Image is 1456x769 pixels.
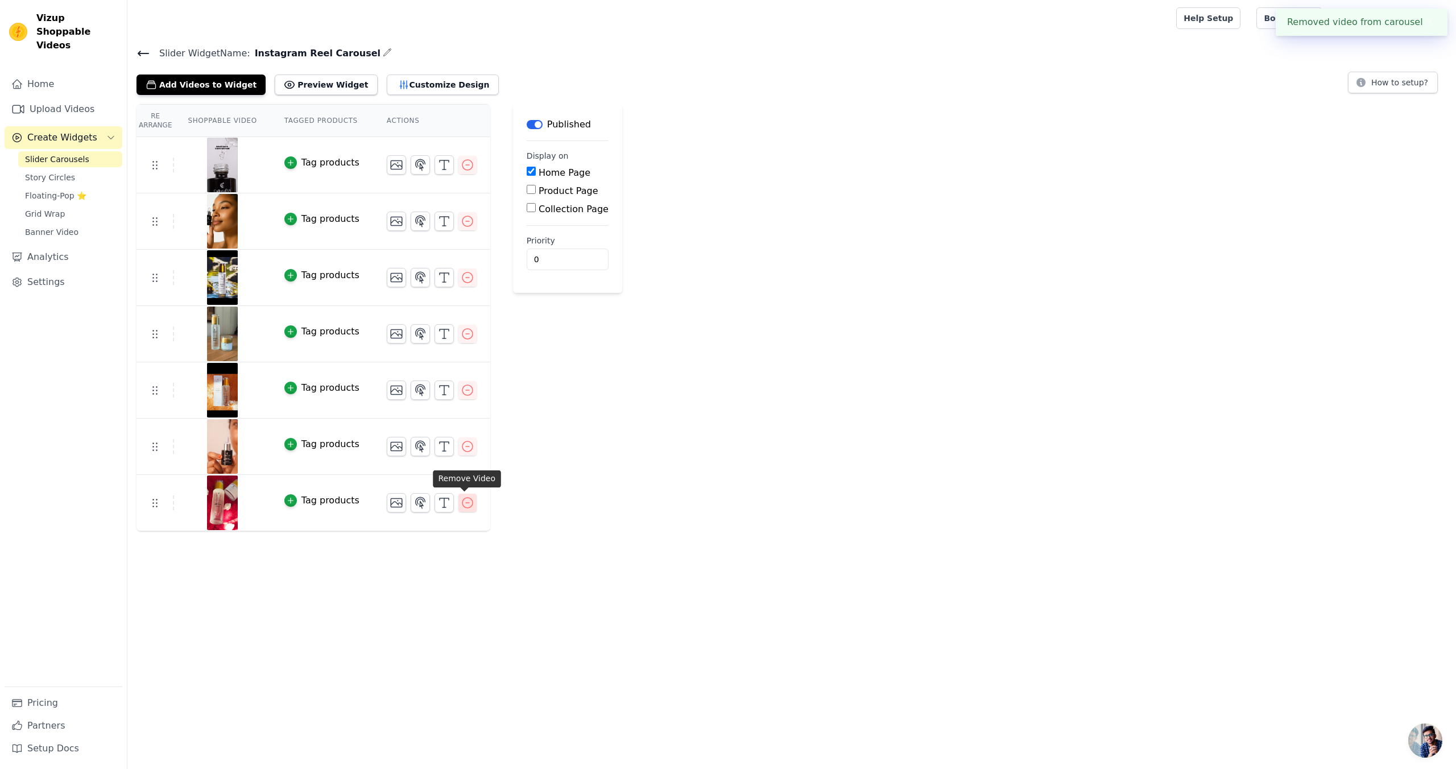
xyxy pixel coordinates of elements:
[150,47,250,60] span: Slider Widget Name:
[206,476,238,530] img: vizup-images-0265.jpg
[1423,15,1436,29] button: Close
[1176,7,1240,29] a: Help Setup
[5,73,122,96] a: Home
[1408,723,1442,758] a: Open chat
[5,271,122,293] a: Settings
[136,105,174,137] th: Re Arrange
[1348,80,1438,90] a: How to setup?
[5,98,122,121] a: Upload Videos
[383,46,392,61] div: Edit Name
[5,692,122,714] a: Pricing
[206,307,238,361] img: vizup-images-c968.jpg
[18,206,122,222] a: Grid Wrap
[373,105,490,137] th: Actions
[25,154,89,165] span: Slider Carousels
[1350,8,1447,28] p: CallistaÉVA Cosmetics
[301,268,359,282] div: Tag products
[36,11,118,52] span: Vizup Shoppable Videos
[284,268,359,282] button: Tag products
[18,169,122,185] a: Story Circles
[387,155,406,175] button: Change Thumbnail
[547,118,591,131] p: Published
[284,325,359,338] button: Tag products
[275,75,377,95] button: Preview Widget
[301,494,359,507] div: Tag products
[136,75,266,95] button: Add Videos to Widget
[301,437,359,451] div: Tag products
[25,190,86,201] span: Floating-Pop ⭐
[250,47,380,60] span: Instagram Reel Carousel
[539,167,590,178] label: Home Page
[387,381,406,400] button: Change Thumbnail
[284,212,359,226] button: Tag products
[206,250,238,305] img: vizup-images-665d.jpg
[5,737,122,760] a: Setup Docs
[1348,72,1438,93] button: How to setup?
[206,138,238,192] img: vizup-images-ae8e.jpg
[1331,8,1447,28] button: C CallistaÉVA Cosmetics
[387,268,406,287] button: Change Thumbnail
[387,75,499,95] button: Customize Design
[387,437,406,456] button: Change Thumbnail
[18,224,122,240] a: Banner Video
[1276,9,1447,36] div: Removed video from carousel
[284,437,359,451] button: Tag products
[25,208,65,220] span: Grid Wrap
[271,105,373,137] th: Tagged Products
[5,246,122,268] a: Analytics
[27,131,97,144] span: Create Widgets
[18,188,122,204] a: Floating-Pop ⭐
[387,324,406,344] button: Change Thumbnail
[301,156,359,169] div: Tag products
[301,381,359,395] div: Tag products
[206,419,238,474] img: vizup-images-3691.jpg
[284,156,359,169] button: Tag products
[527,150,569,162] legend: Display on
[5,126,122,149] button: Create Widgets
[25,226,78,238] span: Banner Video
[539,185,598,196] label: Product Page
[387,212,406,231] button: Change Thumbnail
[387,493,406,512] button: Change Thumbnail
[284,381,359,395] button: Tag products
[206,194,238,249] img: vizup-images-6a1d.jpg
[1256,7,1322,29] a: Book Demo
[18,151,122,167] a: Slider Carousels
[174,105,270,137] th: Shoppable Video
[206,363,238,417] img: vizup-images-fd08.jpg
[25,172,75,183] span: Story Circles
[539,204,609,214] label: Collection Page
[301,212,359,226] div: Tag products
[9,23,27,41] img: Vizup
[527,235,609,246] label: Priority
[5,714,122,737] a: Partners
[284,494,359,507] button: Tag products
[301,325,359,338] div: Tag products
